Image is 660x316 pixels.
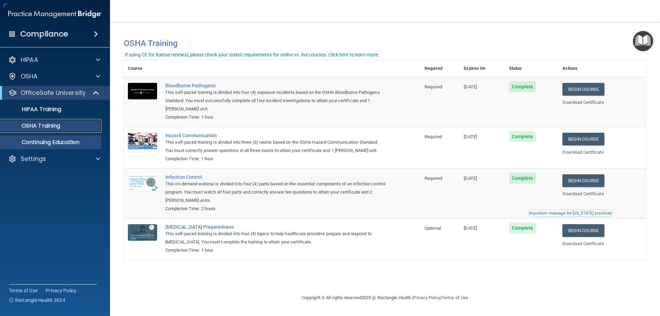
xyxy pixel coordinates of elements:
div: This self-paced training is divided into four (4) exposure incidents based on the OSHA Bloodborne... [165,88,386,113]
a: Privacy Policy [46,287,77,294]
div: This self-paced training is divided into four (4) topics to help healthcare providers prepare and... [165,230,386,246]
a: [MEDICAL_DATA] Preparedness [165,224,386,230]
p: HIPAA [21,56,38,64]
div: Important message for [US_STATE] practices [529,211,612,215]
span: [DATE] [464,134,477,139]
div: Completion Time: 1 hour [165,113,386,121]
a: OSHA [8,72,100,80]
span: [DATE] [464,84,477,89]
h4: Compliance [20,29,68,39]
span: [DATE] [464,226,477,231]
a: HIPAA [8,56,100,64]
button: Read this if you are a dental practitioner in the state of CA [528,210,613,217]
span: Required [425,84,442,89]
th: Course [124,60,161,77]
a: Begin Course [562,133,604,145]
span: [DATE] [464,176,477,181]
a: Download Certificate [562,150,604,155]
th: Actions [558,60,646,77]
a: Terms of Use [9,287,37,294]
p: Settings [21,155,46,163]
button: Open Resource Center [633,31,653,51]
button: If using CE for license renewal, please check your state's requirements for online vs. live cours... [124,51,380,58]
span: Required [425,134,442,139]
span: Required [425,176,442,181]
a: Download Certificate [562,241,604,246]
span: Complete [509,131,536,142]
div: Copyright © All rights reserved 2025 @ Rectangle Health | | [260,287,510,309]
div: This self-paced training is divided into three (3) rooms based on the OSHA Hazard Communication S... [165,138,386,155]
p: HIPAA Training [4,106,61,113]
a: Bloodborne Pathogens [165,83,386,88]
span: Complete [509,222,536,233]
a: Download Certificate [562,100,604,105]
th: Status [505,60,558,77]
p: OSHA Training [4,122,60,129]
a: Begin Course [562,174,604,187]
span: Optional [425,226,441,231]
a: Hazard Communication [165,133,386,138]
a: OfficeSafe University [8,89,100,97]
span: Ⓒ Rectangle Health 2024 [9,297,65,304]
p: OfficeSafe University [21,89,86,97]
div: Completion Time: 1 hour [165,155,386,163]
a: Settings [8,155,100,163]
span: Complete [509,81,536,92]
div: Completion Time: 2 hours [165,205,386,213]
p: OSHA [21,72,38,80]
a: Privacy Policy [413,295,440,300]
div: This on-demand webinar is divided into four (4) parts based on the essential components of an inf... [165,180,386,205]
div: If using CE for license renewal, please check your state's requirements for online vs. live cours... [125,52,379,57]
h4: OSHA Training [124,39,646,48]
a: Begin Course [562,224,604,237]
div: Completion Time: 1 hour [165,246,386,254]
a: Download Certificate [562,191,604,196]
a: Infection Control [165,174,386,180]
img: PMB logo [8,7,102,21]
a: Terms of Use [442,295,468,300]
a: Begin Course [562,83,604,96]
span: Complete [509,173,536,184]
p: Continuing Education [4,139,98,146]
th: Required [420,60,460,77]
th: Expires On [460,60,505,77]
